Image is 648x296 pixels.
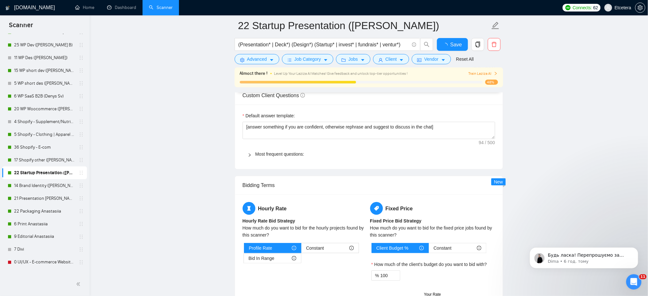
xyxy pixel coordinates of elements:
span: holder [79,132,84,137]
span: Advanced [247,56,267,63]
span: info-circle [292,246,296,250]
a: 36 Shopify - E-com [14,141,75,154]
button: barsJob Categorycaret-down [282,54,333,64]
span: Constant [434,243,452,253]
label: How much of the client's budget do you want to bid with? [371,261,487,268]
span: holder [79,196,84,201]
a: 0 UI/UX - Web App Design [14,269,75,282]
input: How much of the client's budget do you want to bid with? [380,271,400,280]
div: Most frequent questions: [243,147,495,161]
div: How much do you want to bid for the fixed price jobs found by this scanner? [370,224,495,238]
span: holder [79,247,84,252]
span: holder [79,260,84,265]
span: loading [443,43,450,48]
span: delete [488,42,500,47]
button: delete [488,38,501,51]
span: double-left [76,281,82,287]
span: caret-down [441,58,446,62]
span: Client Budget % [377,243,409,253]
a: 7 Divi [14,243,75,256]
span: caret-down [399,58,404,62]
img: upwork-logo.png [566,5,571,10]
span: holder [79,158,84,163]
span: info-circle [419,246,424,250]
a: 22 Packaging Anastasiia [14,205,75,218]
span: caret-down [324,58,328,62]
span: info-circle [292,256,296,261]
span: holder [79,119,84,124]
span: holder [79,234,84,239]
span: 11 [639,274,647,279]
span: Profile Rate [249,243,272,253]
a: 0 UI/UX - E-commerce Website Design [14,256,75,269]
b: Hourly Rate Bid Strategy [243,218,295,223]
iframe: Intercom notifications повідомлення [520,234,648,279]
img: logo [5,3,10,13]
span: Custom Client Questions [243,93,305,98]
a: 20 WP Woocommerce ([PERSON_NAME]) [14,103,75,115]
a: 14 Brand Identity ([PERSON_NAME]) [14,179,75,192]
span: holder [79,209,84,214]
span: caret-down [361,58,365,62]
div: Bidding Terms [243,176,495,194]
span: user [379,58,383,62]
span: Client [386,56,397,63]
span: holder [79,68,84,73]
span: search [421,42,433,47]
span: holder [79,81,84,86]
span: holder [79,145,84,150]
span: tag [370,202,383,215]
span: copy [472,42,484,47]
span: hourglass [243,202,255,215]
a: 9 Editorial Anastasiia [14,230,75,243]
a: 15 WP short dev ([PERSON_NAME] B) [14,64,75,77]
button: Train Laziza AI [468,71,498,77]
span: caret-down [269,58,274,62]
a: searchScanner [149,5,173,10]
label: Default answer template: [243,112,295,119]
a: 5 Shopify - Clothing | Apparel Website [14,128,75,141]
textarea: Default answer template: [243,122,495,139]
span: holder [79,222,84,227]
span: Scanner [4,20,38,34]
a: 25 WP Dev ([PERSON_NAME] B) [14,39,75,51]
a: 22 Startup Presentation ([PERSON_NAME]) [14,167,75,179]
h5: Fixed Price [370,202,495,215]
span: right [494,72,498,75]
span: Constant [306,243,324,253]
span: holder [79,94,84,99]
span: holder [79,183,84,188]
span: Connects: [573,4,592,11]
a: 21 Presentation [PERSON_NAME] [14,192,75,205]
button: Save [437,38,468,51]
span: Jobs [348,56,358,63]
button: settingAdvancedcaret-down [235,54,279,64]
span: folder [341,58,346,62]
span: info-circle [349,246,354,250]
a: Reset All [456,56,474,63]
span: holder [79,43,84,48]
span: Save [450,41,462,49]
a: dashboardDashboard [107,5,136,10]
span: New [494,179,503,184]
input: Search Freelance Jobs... [238,41,409,49]
a: Most frequent questions: [255,152,304,157]
span: Level Up Your Laziza AI Matches! Give feedback and unlock top-tier opportunities ! [274,71,408,76]
span: 62 [593,4,598,11]
a: setting [635,5,645,10]
span: Bid In Range [249,253,275,263]
span: setting [240,58,245,62]
a: 17 Shopify other ([PERSON_NAME]) [14,154,75,167]
a: 5 WP short des ([PERSON_NAME]) [14,77,75,90]
span: bars [287,58,292,62]
button: copy [472,38,484,51]
a: homeHome [75,5,94,10]
b: Fixed Price Bid Strategy [370,218,422,223]
span: info-circle [412,43,416,47]
iframe: Intercom live chat [626,274,642,290]
button: setting [635,3,645,13]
